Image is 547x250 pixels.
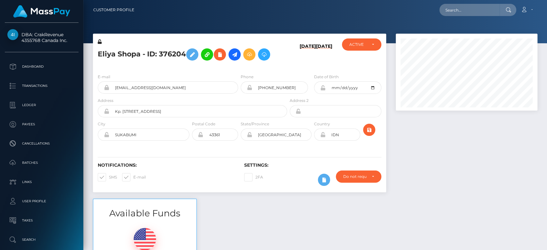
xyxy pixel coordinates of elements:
[122,173,146,181] label: E-mail
[98,162,235,168] h6: Notifications:
[343,174,366,179] div: Do not require
[7,100,76,110] p: Ledger
[342,38,381,51] button: ACTIVE
[192,121,215,127] label: Postal Code
[7,216,76,225] p: Taxes
[7,81,76,91] p: Transactions
[5,174,79,190] a: Links
[7,62,76,71] p: Dashboard
[336,171,381,183] button: Do not require
[439,4,500,16] input: Search...
[349,42,366,47] div: ACTIVE
[290,98,309,104] label: Address 2
[300,44,316,66] h6: [DATE]
[98,173,117,181] label: SMS
[98,74,110,80] label: E-mail
[5,32,79,43] span: DBA: CrakRevenue 4355768 Canada Inc.
[314,121,330,127] label: Country
[7,235,76,245] p: Search
[98,98,113,104] label: Address
[5,155,79,171] a: Batches
[5,59,79,75] a: Dashboard
[5,97,79,113] a: Ledger
[316,44,332,66] h6: [DATE]
[7,120,76,129] p: Payees
[7,196,76,206] p: User Profile
[13,5,70,18] img: MassPay Logo
[5,193,79,209] a: User Profile
[5,116,79,132] a: Payees
[241,74,253,80] label: Phone
[93,207,196,220] h3: Available Funds
[314,74,339,80] label: Date of Birth
[244,173,263,181] label: 2FA
[7,139,76,148] p: Cancellations
[5,136,79,152] a: Cancellations
[241,121,269,127] label: State/Province
[5,213,79,229] a: Taxes
[7,158,76,168] p: Batches
[5,78,79,94] a: Transactions
[98,121,105,127] label: City
[93,3,134,17] a: Customer Profile
[7,29,18,40] img: 4355768 Canada Inc.
[7,177,76,187] p: Links
[5,232,79,248] a: Search
[228,48,241,61] a: Initiate Payout
[98,45,284,64] h5: Eliya Shopa - ID: 376204
[244,162,381,168] h6: Settings:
